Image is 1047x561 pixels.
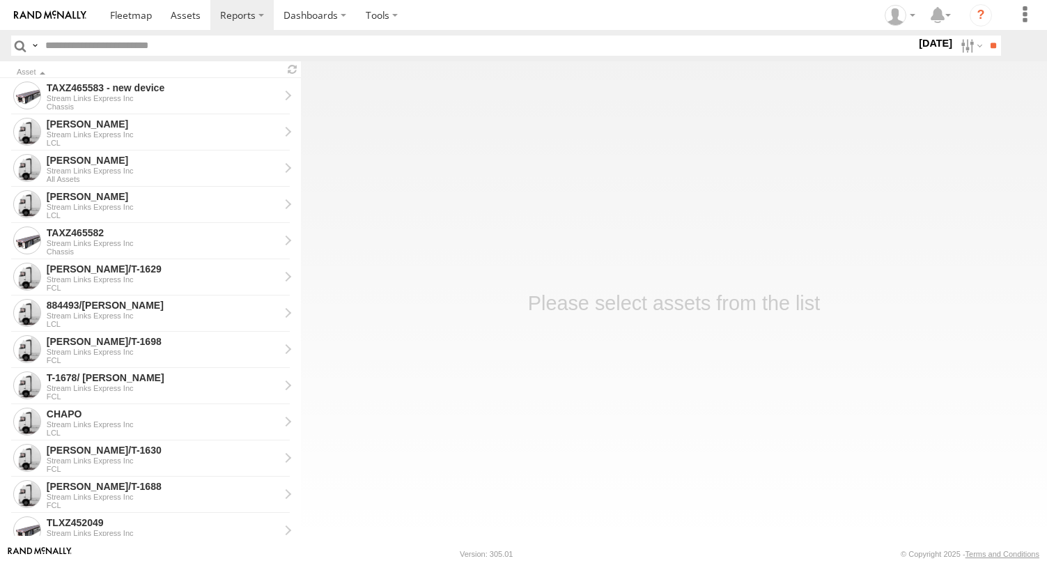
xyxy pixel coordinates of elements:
div: ARMANDO/T-1629 - View Asset History [47,263,279,275]
div: Stream Links Express Inc [47,420,279,429]
div: Stream Links Express Inc [47,493,279,501]
label: Search Query [29,36,40,56]
div: FCL [47,356,279,364]
div: NELSON/T-1688 - View Asset History [47,480,279,493]
div: CARLOS - View Asset History [47,154,279,167]
label: [DATE] [916,36,955,51]
div: LCL [47,320,279,328]
div: LCL [47,139,279,147]
label: Search Filter Options [955,36,985,56]
div: Stream Links Express Inc [47,456,279,465]
div: Stream Links Express Inc [47,167,279,175]
div: Stream Links Express Inc [47,94,279,102]
div: Stream Links Express Inc [47,529,279,537]
div: Stream Links Express Inc [47,348,279,356]
div: FCL [47,501,279,509]
img: rand-logo.svg [14,10,86,20]
div: LCL [47,429,279,437]
div: LCL [47,211,279,220]
div: TLXZ452049 - View Asset History [47,516,279,529]
div: FCL [47,392,279,401]
div: All Assets [47,175,279,183]
div: Version: 305.01 [460,550,513,558]
div: FCL [47,465,279,473]
div: T-1678/ LUIS - View Asset History [47,371,279,384]
div: Stream Links Express Inc [47,275,279,284]
div: Stream Links Express Inc [47,130,279,139]
a: Visit our Website [8,547,72,561]
div: Stream Links Express Inc [47,239,279,247]
a: Terms and Conditions [965,550,1039,558]
div: Stream Links Express Inc [47,384,279,392]
div: Chassis [47,247,279,256]
div: FCL [47,284,279,292]
div: BRUCE/T-1698 - View Asset History [47,335,279,348]
div: CHAPO - View Asset History [47,408,279,420]
div: Stream Links Express Inc [47,312,279,320]
div: KENNY - View Asset History [47,118,279,130]
span: Refresh [284,63,301,76]
div: TAXZ465583 - new device - View Asset History [47,82,279,94]
div: Rosibel Lopez [880,5,920,26]
div: 884493/RUDYS - View Asset History [47,299,279,312]
div: SERGIO - View Asset History [47,190,279,203]
div: TOMMY/T-1630 - View Asset History [47,444,279,456]
div: © Copyright 2025 - [901,550,1039,558]
div: TAXZ465582 - View Asset History [47,226,279,239]
div: Click to Sort [17,69,279,76]
i: ? [970,4,992,26]
div: Stream Links Express Inc [47,203,279,211]
div: Chassis [47,102,279,111]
